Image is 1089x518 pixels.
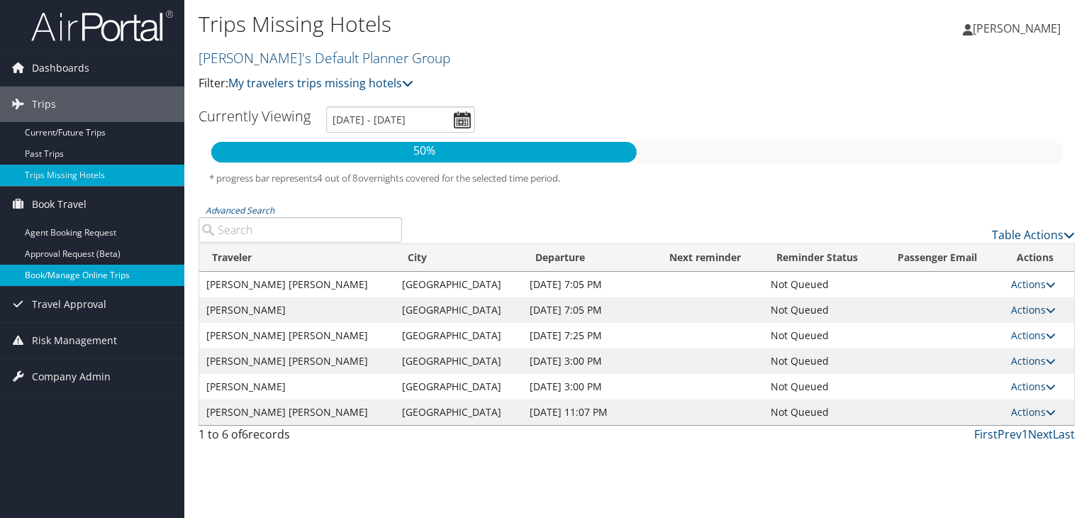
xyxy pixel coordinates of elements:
[199,9,783,39] h1: Trips Missing Hotels
[206,204,274,216] a: Advanced Search
[32,87,56,122] span: Trips
[973,21,1061,36] span: [PERSON_NAME]
[31,9,173,43] img: airportal-logo.png
[199,272,395,297] td: [PERSON_NAME] [PERSON_NAME]
[199,106,311,126] h3: Currently Viewing
[199,374,395,399] td: [PERSON_NAME]
[523,399,657,425] td: [DATE] 11:07 PM
[974,426,998,442] a: First
[523,323,657,348] td: [DATE] 7:25 PM
[199,75,783,93] p: Filter:
[199,399,395,425] td: [PERSON_NAME] [PERSON_NAME]
[395,323,523,348] td: [GEOGRAPHIC_DATA]
[1011,329,1056,342] a: Actions
[211,142,637,160] p: 50%
[1011,303,1056,316] a: Actions
[523,374,657,399] td: [DATE] 3:00 PM
[228,75,413,91] a: My travelers trips missing hotels
[764,244,885,272] th: Reminder Status
[1011,405,1056,419] a: Actions
[395,399,523,425] td: [GEOGRAPHIC_DATA]
[32,50,89,86] span: Dashboards
[1011,277,1056,291] a: Actions
[523,297,657,323] td: [DATE] 7:05 PM
[32,287,106,322] span: Travel Approval
[395,244,523,272] th: City: activate to sort column ascending
[523,348,657,374] td: [DATE] 3:00 PM
[764,399,885,425] td: Not Queued
[199,348,395,374] td: [PERSON_NAME] [PERSON_NAME]
[657,244,764,272] th: Next reminder
[1011,380,1056,393] a: Actions
[199,244,395,272] th: Traveler: activate to sort column ascending
[317,172,358,184] span: 4 out of 8
[963,7,1075,50] a: [PERSON_NAME]
[395,297,523,323] td: [GEOGRAPHIC_DATA]
[199,217,402,243] input: Advanced Search
[395,272,523,297] td: [GEOGRAPHIC_DATA]
[395,374,523,399] td: [GEOGRAPHIC_DATA]
[1053,426,1075,442] a: Last
[199,323,395,348] td: [PERSON_NAME] [PERSON_NAME]
[992,227,1075,243] a: Table Actions
[1011,354,1056,368] a: Actions
[199,297,395,323] td: [PERSON_NAME]
[998,426,1022,442] a: Prev
[395,348,523,374] td: [GEOGRAPHIC_DATA]
[199,426,402,450] div: 1 to 6 of records
[1022,426,1028,442] a: 1
[199,48,454,67] a: [PERSON_NAME]'s Default Planner Group
[523,272,657,297] td: [DATE] 7:05 PM
[523,244,657,272] th: Departure: activate to sort column descending
[32,187,86,222] span: Book Travel
[764,323,885,348] td: Not Queued
[209,172,1064,185] h5: * progress bar represents overnights covered for the selected time period.
[326,106,475,133] input: [DATE] - [DATE]
[885,244,1004,272] th: Passenger Email: activate to sort column ascending
[764,297,885,323] td: Not Queued
[242,426,248,442] span: 6
[32,323,117,358] span: Risk Management
[764,374,885,399] td: Not Queued
[764,272,885,297] td: Not Queued
[1004,244,1074,272] th: Actions
[764,348,885,374] td: Not Queued
[1028,426,1053,442] a: Next
[32,359,111,395] span: Company Admin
